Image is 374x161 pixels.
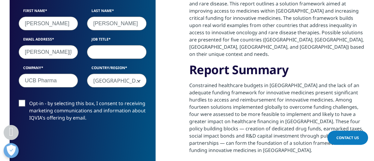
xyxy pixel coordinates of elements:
label: Country/Region [87,65,147,74]
span: Contact Us [336,135,359,140]
label: Job Title [87,37,147,45]
span: Belgium [87,74,146,88]
label: Company [19,65,78,74]
label: Opt-in - by selecting this box, I consent to receiving marketing communications and information a... [19,100,147,125]
button: Open Preferences [4,143,19,158]
iframe: reCAPTCHA [19,131,110,154]
label: Email Address [19,37,78,45]
label: Last Name [87,8,147,17]
a: Contact Us [327,131,368,145]
h3: Report Summary [189,62,365,82]
label: First Name [19,8,78,17]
